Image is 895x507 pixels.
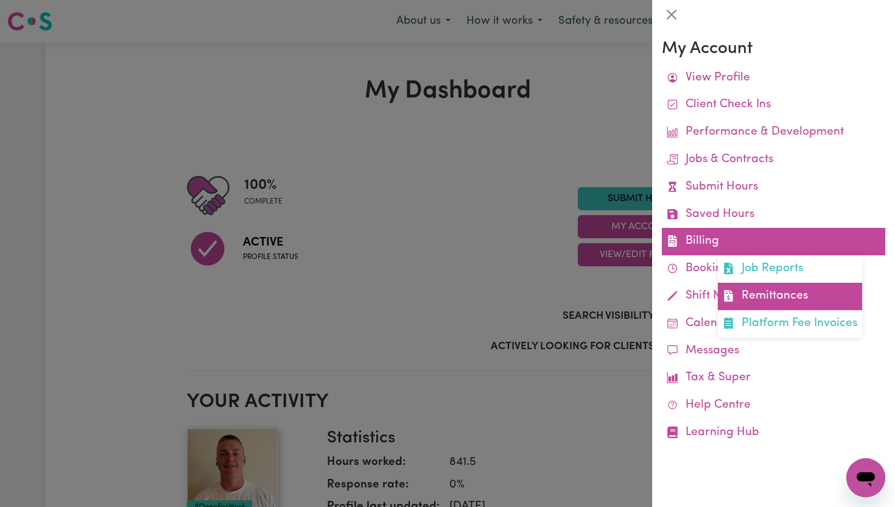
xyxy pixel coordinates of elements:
[662,146,885,174] a: Jobs & Contracts
[662,5,681,24] button: Close
[718,255,862,283] a: Job Reports
[718,283,862,310] a: Remittances
[662,255,885,283] a: Bookings
[662,91,885,119] a: Client Check Ins
[662,65,885,92] a: View Profile
[662,201,885,229] a: Saved Hours
[662,310,885,338] a: Calendar
[662,364,885,392] a: Tax & Super
[662,119,885,146] a: Performance & Development
[662,39,885,60] h3: My Account
[662,392,885,419] a: Help Centre
[662,338,885,365] a: Messages
[662,228,885,255] a: BillingJob ReportsRemittancesPlatform Fee Invoices
[662,419,885,447] a: Learning Hub
[662,174,885,201] a: Submit Hours
[846,458,885,497] iframe: Button to launch messaging window
[662,283,885,310] a: Shift Notes
[718,310,862,338] a: Platform Fee Invoices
